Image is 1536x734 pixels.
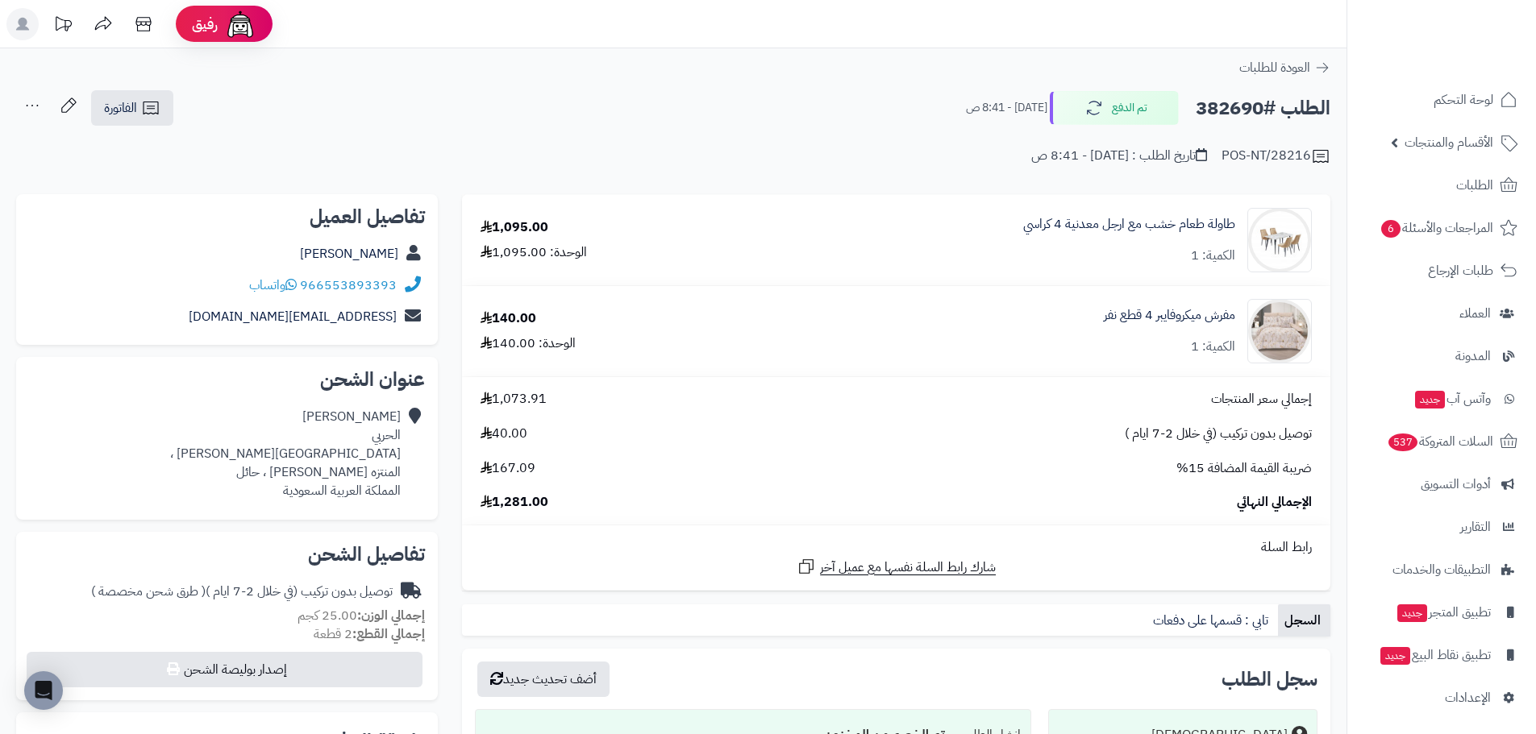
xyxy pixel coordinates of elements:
[29,207,425,226] h2: تفاصيل العميل
[1379,644,1491,666] span: تطبيق نقاط البيع
[1023,215,1235,234] a: طاولة طعام خشب مع ارجل معدنية 4 كراسي
[1050,91,1179,125] button: تم الدفع
[1237,493,1312,512] span: الإجمالي النهائي
[1396,601,1491,624] span: تطبيق المتجر
[1387,430,1493,453] span: السلات المتروكة
[1357,422,1526,461] a: السلات المتروكة537
[1381,220,1401,238] span: 6
[104,98,137,118] span: الفاتورة
[1357,508,1526,546] a: التقارير
[91,583,393,601] div: توصيل بدون تركيب (في خلال 2-7 ايام )
[357,606,425,625] strong: إجمالي الوزن:
[1357,337,1526,375] a: المدونة
[1357,465,1526,504] a: أدوات التسويق
[1125,425,1312,443] span: توصيل بدون تركيب (في خلال 2-7 ايام )
[468,538,1324,557] div: رابط السلة
[170,408,401,500] div: [PERSON_NAME] الحربي [GEOGRAPHIC_DATA][PERSON_NAME] ، المنتزه [PERSON_NAME] ، حائل المملكة العربي...
[1460,516,1491,538] span: التقارير
[1456,174,1493,197] span: الطلبات
[1357,678,1526,717] a: الإعدادات
[1413,388,1491,410] span: وآتس آب
[1357,379,1526,418] a: وآتس آبجديد
[1357,209,1526,247] a: المراجعات والأسئلة6
[1357,81,1526,119] a: لوحة التحكم
[1211,390,1312,408] span: إجمالي سعر المنتجات
[1357,251,1526,290] a: طلبات الإرجاع
[1357,166,1526,205] a: الطلبات
[29,545,425,564] h2: تفاصيل الشحن
[797,557,996,577] a: شارك رابط السلة نفسها مع عميل آخر
[1388,433,1417,451] span: 537
[1421,473,1491,496] span: أدوات التسويق
[1428,259,1493,282] span: طلبات الإرجاع
[1426,40,1521,74] img: logo-2.png
[91,582,206,601] span: ( طرق شحن مخصصة )
[1147,604,1278,637] a: تابي : قسمها على دفعات
[1239,58,1310,77] span: العودة للطلبات
[1459,302,1491,325] span: العملاء
[1380,647,1410,665] span: جديد
[1415,391,1445,408] span: جديد
[1248,208,1311,272] img: 1701157060-1-90x90.jpg
[1191,338,1235,356] div: الكمية: 1
[477,661,610,697] button: أضف تحديث جديد
[1222,670,1317,689] h3: سجل الطلب
[29,370,425,389] h2: عنوان الشحن
[1455,345,1491,367] span: المدونة
[1239,58,1330,77] a: العودة للطلبات
[481,243,587,262] div: الوحدة: 1,095.00
[820,558,996,577] span: شارك رابط السلة نفسها مع عميل آخر
[966,100,1047,116] small: [DATE] - 8:41 ص
[481,218,548,237] div: 1,095.00
[1357,593,1526,632] a: تطبيق المتجرجديد
[1031,147,1207,165] div: تاريخ الطلب : [DATE] - 8:41 ص
[1104,306,1235,325] a: مفرش ميكروفايبر 4 قطع نفر
[1405,131,1493,154] span: الأقسام والمنتجات
[481,390,547,408] span: 1,073.91
[1357,294,1526,333] a: العملاء
[481,459,535,478] span: 167.09
[1357,636,1526,674] a: تطبيق نقاط البيعجديد
[481,309,536,328] div: 140.00
[1380,217,1493,239] span: المراجعات والأسئلة
[91,90,173,126] a: الفاتورة
[1176,459,1312,478] span: ضريبة القيمة المضافة 15%
[1222,147,1330,166] div: POS-NT/28216
[1392,558,1491,581] span: التطبيقات والخدمات
[314,624,425,644] small: 2 قطعة
[1397,604,1427,622] span: جديد
[249,276,297,295] a: واتساب
[24,671,63,710] div: Open Intercom Messenger
[1248,299,1311,363] img: 1754377018-1-90x90.jpg
[481,493,548,512] span: 1,281.00
[1278,604,1330,637] a: السجل
[224,8,256,40] img: ai-face.png
[481,425,527,443] span: 40.00
[352,624,425,644] strong: إجمالي القطع:
[1191,247,1235,265] div: الكمية: 1
[1357,550,1526,589] a: التطبيقات والخدمات
[189,307,397,326] a: [EMAIL_ADDRESS][DOMAIN_NAME]
[27,652,423,687] button: إصدار بوليصة الشحن
[43,8,83,44] a: تحديثات المنصة
[298,606,425,625] small: 25.00 كجم
[1445,686,1491,709] span: الإعدادات
[300,276,397,295] a: 966553893393
[1434,89,1493,111] span: لوحة التحكم
[1196,92,1330,125] h2: الطلب #382690
[192,15,218,34] span: رفيق
[300,244,398,263] a: [PERSON_NAME]
[481,334,576,353] div: الوحدة: 140.00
